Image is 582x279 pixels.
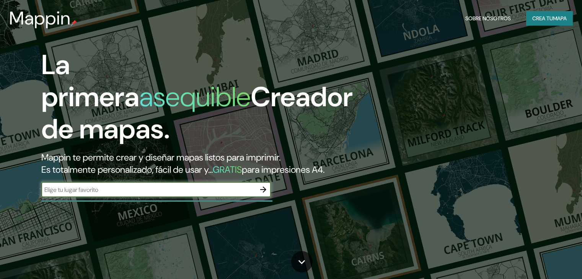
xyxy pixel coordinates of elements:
[71,20,77,26] img: pin de mapeo
[9,6,71,30] font: Mappin
[514,249,574,271] iframe: Help widget launcher
[41,164,213,175] font: Es totalmente personalizado, fácil de usar y...
[41,79,353,147] font: Creador de mapas.
[41,151,280,163] font: Mappin te permite crear y diseñar mapas listos para imprimir.
[41,185,256,194] input: Elige tu lugar favorito
[553,15,567,22] font: mapa
[532,15,553,22] font: Crea tu
[526,11,573,26] button: Crea tumapa
[242,164,324,175] font: para impresiones A4.
[139,79,251,115] font: asequible
[213,164,242,175] font: GRATIS
[465,15,511,22] font: Sobre nosotros
[41,47,139,115] font: La primera
[462,11,514,26] button: Sobre nosotros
